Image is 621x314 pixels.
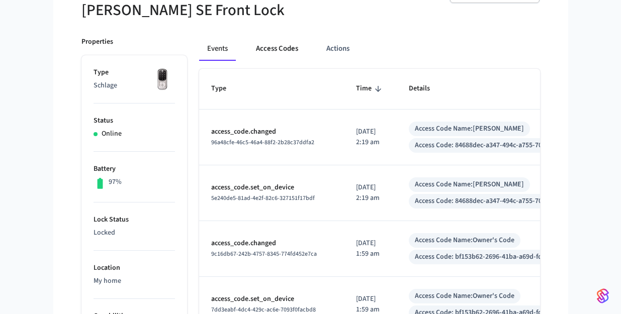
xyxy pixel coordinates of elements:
span: 96a48cfe-46c5-46a4-88f2-2b28c37ddfa2 [211,138,314,147]
p: access_code.set_on_device [211,294,332,304]
span: Type [211,81,239,96]
span: Details [409,81,443,96]
img: Yale Assure Touchscreen Wifi Smart Lock, Satin Nickel, Front [150,67,175,92]
p: access_code.changed [211,238,332,249]
p: [DATE] 1:59 am [356,238,385,259]
div: Access Code: 84688dec-a347-494c-a755-706289525ff7 [415,140,575,151]
p: access_code.changed [211,127,332,137]
img: SeamLogoGradient.69752ec5.svg [597,288,609,304]
p: 97% [109,177,122,187]
div: Access Code: bf153b62-2696-41ba-a69d-fd92ac23d987 [415,252,577,262]
div: Access Code Name: Owner's Code [415,235,514,246]
p: Lock Status [94,215,175,225]
span: 9c16db67-242b-4757-8345-774fd452e7ca [211,250,317,258]
div: Access Code Name: [PERSON_NAME] [415,179,524,190]
p: Status [94,116,175,126]
div: Access Code Name: [PERSON_NAME] [415,124,524,134]
p: Battery [94,164,175,174]
div: Access Code Name: Owner's Code [415,291,514,301]
button: Access Codes [248,37,306,61]
p: Online [102,129,122,139]
p: My home [94,276,175,286]
div: Access Code: 84688dec-a347-494c-a755-706289525ff7 [415,196,575,206]
span: 5e240de5-81ad-4e2f-82c6-327151f17bdf [211,194,315,202]
span: 7dd3eabf-4dc4-429c-ac6e-7093f0facbd8 [211,305,316,314]
p: Schlage [94,80,175,91]
button: Events [199,37,236,61]
p: access_code.set_on_device [211,182,332,193]
p: Type [94,67,175,78]
button: Actions [318,37,358,61]
p: Locked [94,228,175,238]
p: [DATE] 2:19 am [356,127,385,148]
p: Properties [81,37,113,47]
p: [DATE] 2:19 am [356,182,385,203]
div: ant example [199,37,540,61]
span: Time [356,81,385,96]
p: Location [94,263,175,273]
